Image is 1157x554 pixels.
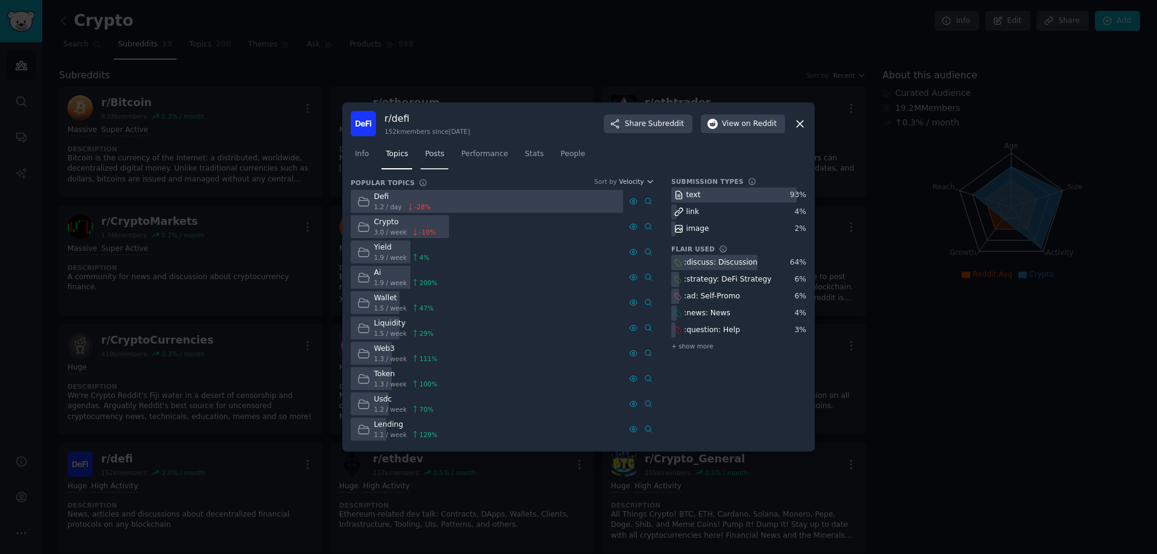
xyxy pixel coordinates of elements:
[686,207,700,218] div: link
[742,119,777,130] span: on Reddit
[795,224,806,235] div: 2 %
[684,325,740,336] div: :question: Help
[419,304,433,312] span: 47 %
[374,318,434,329] div: Liquidity
[351,111,376,136] img: defi
[419,380,437,388] span: 100 %
[374,293,434,304] div: Wallet
[686,190,701,201] div: text
[374,394,434,405] div: Usdc
[374,192,431,203] div: Defi
[381,145,412,169] a: Topics
[355,149,369,160] span: Info
[419,430,437,439] span: 129 %
[374,329,407,338] span: 1.5 / week
[521,145,548,169] a: Stats
[419,405,433,414] span: 70 %
[722,119,777,130] span: View
[386,149,408,160] span: Topics
[795,274,806,285] div: 6 %
[374,268,438,279] div: Ai
[419,354,437,363] span: 111 %
[374,304,407,312] span: 1.5 / week
[374,420,438,430] div: Lending
[795,308,806,319] div: 4 %
[374,354,407,363] span: 1.3 / week
[374,405,407,414] span: 1.2 / week
[419,228,436,236] span: -10 %
[594,177,617,186] div: Sort by
[419,279,437,287] span: 200 %
[795,207,806,218] div: 4 %
[384,127,470,136] div: 152k members since [DATE]
[374,228,407,236] span: 3.0 / week
[374,380,407,388] span: 1.3 / week
[374,279,407,287] span: 1.9 / week
[556,145,589,169] a: People
[684,274,771,285] div: :strategy: DeFi Strategy
[790,257,806,268] div: 64 %
[415,203,431,211] span: -28 %
[795,291,806,302] div: 6 %
[684,291,740,302] div: :ad: Self-Promo
[684,257,757,268] div: :discuss: Discussion
[374,253,407,262] span: 1.9 / week
[374,203,402,211] span: 1.2 / day
[701,115,785,134] button: Viewon Reddit
[374,369,438,380] div: Token
[461,149,508,160] span: Performance
[619,177,644,186] span: Velocity
[419,329,433,338] span: 29 %
[560,149,585,160] span: People
[625,119,684,130] span: Share
[671,245,715,253] h3: Flair Used
[619,177,654,186] button: Velocity
[374,217,436,228] div: Crypto
[374,344,438,354] div: Web3
[790,190,806,201] div: 93 %
[421,145,448,169] a: Posts
[457,145,512,169] a: Performance
[419,253,430,262] span: 4 %
[686,224,709,235] div: image
[604,115,692,134] button: ShareSubreddit
[671,342,713,350] span: + show more
[425,149,444,160] span: Posts
[351,178,415,187] h3: Popular Topics
[795,325,806,336] div: 3 %
[648,119,684,130] span: Subreddit
[384,112,470,125] h3: r/ defi
[684,308,730,319] div: :news: News
[525,149,544,160] span: Stats
[374,430,407,439] span: 1.1 / week
[671,177,744,186] h3: Submission Types
[351,145,373,169] a: Info
[374,242,430,253] div: Yield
